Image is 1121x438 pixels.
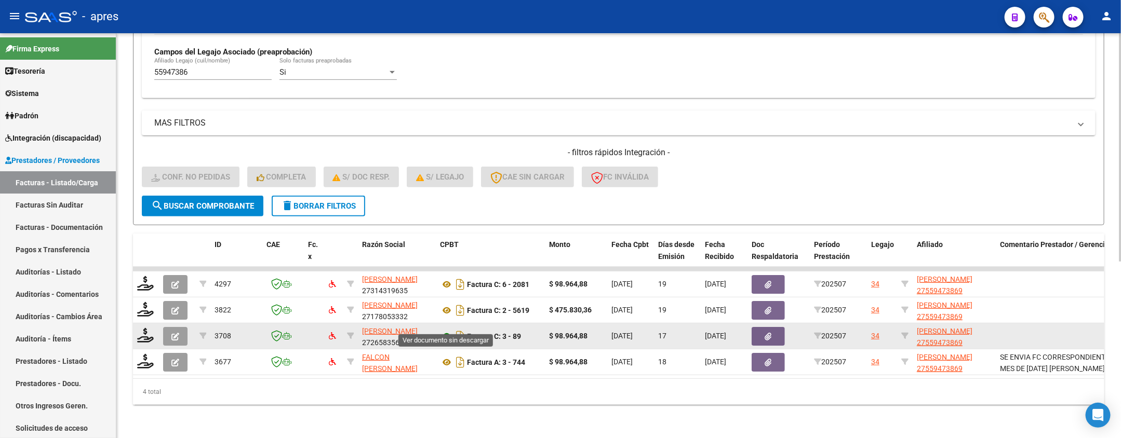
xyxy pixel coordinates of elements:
[210,234,262,279] datatable-header-cell: ID
[1000,240,1120,249] span: Comentario Prestador / Gerenciador
[215,358,231,366] span: 3677
[871,304,879,316] div: 34
[151,172,230,182] span: Conf. no pedidas
[257,172,306,182] span: Completa
[867,234,897,279] datatable-header-cell: Legajo
[658,306,666,314] span: 19
[362,327,418,335] span: [PERSON_NAME]
[362,353,418,373] span: FALCON [PERSON_NAME]
[467,332,521,340] strong: Factura C: 3 - 89
[705,358,726,366] span: [DATE]
[611,358,633,366] span: [DATE]
[582,167,658,187] button: FC Inválida
[5,132,101,144] span: Integración (discapacidad)
[913,234,996,279] datatable-header-cell: Afiliado
[1000,353,1120,385] span: SE ENVIA FC CORRESPONDIENTE AL MES DE [DATE] [PERSON_NAME], NO APARECE LAGAJO PARA ADJUNTAR
[917,240,943,249] span: Afiliado
[154,47,312,57] strong: Campos del Legajo Asociado (preaprobación)
[549,306,592,314] strong: $ 475.830,36
[453,302,467,319] i: Descargar documento
[453,328,467,345] i: Descargar documento
[436,234,545,279] datatable-header-cell: CPBT
[142,111,1096,135] mat-expansion-panel-header: MAS FILTROS
[658,280,666,288] span: 19
[416,172,464,182] span: S/ legajo
[467,358,525,366] strong: Factura A: 3 - 744
[705,240,734,261] span: Fecha Recibido
[607,234,654,279] datatable-header-cell: Fecha Cpbt
[658,358,666,366] span: 18
[549,280,588,288] strong: $ 98.964,88
[748,234,810,279] datatable-header-cell: Doc Respaldatoria
[814,358,846,366] span: 202507
[5,110,38,121] span: Padrón
[611,240,649,249] span: Fecha Cpbt
[871,330,879,342] div: 34
[453,276,467,293] i: Descargar documento
[814,332,846,340] span: 202507
[8,10,21,22] mat-icon: menu
[324,167,399,187] button: S/ Doc Resp.
[142,147,1096,158] h4: - filtros rápidos Integración -
[362,301,418,309] span: [PERSON_NAME]
[705,280,726,288] span: [DATE]
[490,172,565,182] span: CAE SIN CARGAR
[266,240,280,249] span: CAE
[917,353,972,373] span: [PERSON_NAME] 27559473869
[871,356,879,368] div: 34
[611,332,633,340] span: [DATE]
[545,234,607,279] datatable-header-cell: Monto
[917,327,972,347] span: [PERSON_NAME] 27559473869
[358,234,436,279] datatable-header-cell: Razón Social
[871,240,894,249] span: Legajo
[611,280,633,288] span: [DATE]
[5,43,59,54] span: Firma Express
[142,196,263,216] button: Buscar Comprobante
[658,332,666,340] span: 17
[752,240,798,261] span: Doc Respaldatoria
[917,301,972,321] span: [PERSON_NAME] 27559473869
[362,273,432,295] div: 27314319635
[215,332,231,340] span: 3708
[549,332,588,340] strong: $ 98.964,88
[701,234,748,279] datatable-header-cell: Fecha Recibido
[215,240,221,249] span: ID
[5,155,100,166] span: Prestadores / Proveedores
[705,332,726,340] span: [DATE]
[304,234,325,279] datatable-header-cell: Fc. x
[151,199,164,212] mat-icon: search
[362,299,432,321] div: 27178053332
[362,275,418,283] span: [PERSON_NAME]
[133,379,1104,405] div: 4 total
[1086,403,1111,428] div: Open Intercom Messenger
[151,201,254,211] span: Buscar Comprobante
[362,351,432,373] div: 27287436691
[549,240,570,249] span: Monto
[142,167,239,187] button: Conf. no pedidas
[154,117,1071,129] mat-panel-title: MAS FILTROS
[407,167,473,187] button: S/ legajo
[215,280,231,288] span: 4297
[453,354,467,371] i: Descargar documento
[481,167,574,187] button: CAE SIN CARGAR
[279,67,286,77] span: Si
[549,358,588,366] strong: $ 98.964,88
[281,199,293,212] mat-icon: delete
[810,234,867,279] datatable-header-cell: Período Prestación
[308,240,318,261] span: Fc. x
[362,325,432,347] div: 27265835657
[5,65,45,77] span: Tesorería
[247,167,316,187] button: Completa
[333,172,390,182] span: S/ Doc Resp.
[82,5,118,28] span: - apres
[658,240,695,261] span: Días desde Emisión
[591,172,649,182] span: FC Inválida
[281,201,356,211] span: Borrar Filtros
[440,240,459,249] span: CPBT
[917,275,972,295] span: [PERSON_NAME] 27559473869
[215,306,231,314] span: 3822
[262,234,304,279] datatable-header-cell: CAE
[705,306,726,314] span: [DATE]
[654,234,701,279] datatable-header-cell: Días desde Emisión
[467,306,529,314] strong: Factura C: 2 - 5619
